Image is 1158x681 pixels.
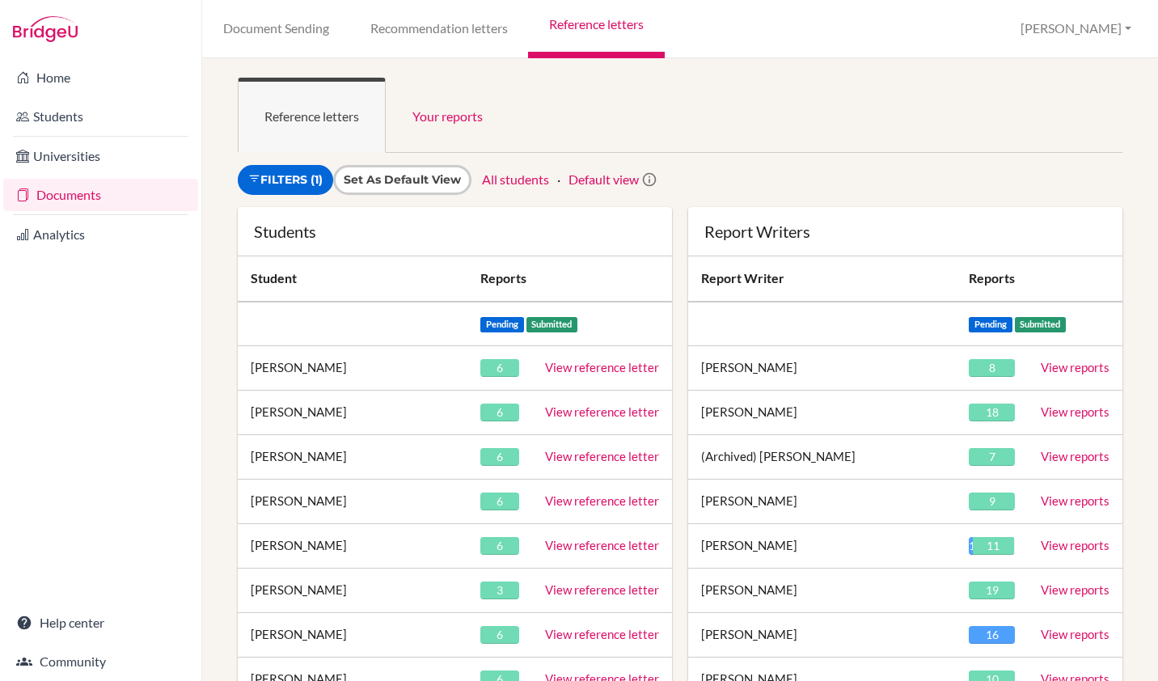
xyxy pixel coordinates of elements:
div: Students [254,223,656,239]
a: Default view [568,171,639,187]
td: [PERSON_NAME] [238,524,467,569]
div: 11 [973,537,1015,555]
td: [PERSON_NAME] [688,569,956,613]
img: Bridge-U [13,16,78,42]
a: Documents [3,179,198,211]
td: [PERSON_NAME] [238,391,467,435]
a: View reports [1041,627,1109,641]
div: 6 [480,493,519,510]
a: Universities [3,140,198,172]
div: Report Writers [704,223,1106,239]
a: Community [3,645,198,678]
th: Report Writer [688,256,956,302]
a: All students [482,171,549,187]
a: Help center [3,607,198,639]
a: View reports [1041,360,1109,374]
td: (Archived) [PERSON_NAME] [688,435,956,480]
a: View reference letter [545,582,659,597]
a: Reference letters [238,78,386,153]
input: Set as default view [344,171,461,188]
div: 6 [480,626,519,644]
td: [PERSON_NAME] [688,524,956,569]
td: [PERSON_NAME] [238,569,467,613]
span: Submitted [526,317,578,332]
div: 19 [969,582,1015,599]
span: Pending [480,317,524,332]
td: [PERSON_NAME] [688,346,956,391]
td: [PERSON_NAME] [238,613,467,658]
div: 9 [969,493,1015,510]
div: 3 [480,582,519,599]
a: Filters (1) [238,165,333,195]
div: 8 [969,359,1015,377]
a: Your reports [386,78,509,153]
div: 6 [480,537,519,555]
a: View reports [1041,449,1109,463]
td: [PERSON_NAME] [238,346,467,391]
div: 6 [480,448,519,466]
th: Reports [956,256,1028,302]
a: Home [3,61,198,94]
a: View reference letter [545,404,659,419]
button: [PERSON_NAME] [1013,14,1139,44]
span: Pending [969,317,1012,332]
th: Reports [467,256,672,302]
td: [PERSON_NAME] [238,435,467,480]
a: View reference letter [545,493,659,508]
div: 6 [480,359,519,377]
a: View reference letter [545,360,659,374]
td: [PERSON_NAME] [688,613,956,658]
div: 18 [969,404,1015,421]
td: [PERSON_NAME] [238,480,467,524]
a: View reference letter [545,538,659,552]
td: [PERSON_NAME] [688,480,956,524]
a: View reports [1041,582,1109,597]
td: [PERSON_NAME] [688,391,956,435]
div: 16 [969,626,1015,644]
a: View reports [1041,404,1109,419]
span: Submitted [1015,317,1067,332]
a: Analytics [3,218,198,251]
a: View reference letter [545,627,659,641]
div: 6 [480,404,519,421]
th: Student [238,256,467,302]
a: View reports [1041,538,1109,552]
div: 7 [969,448,1015,466]
a: Students [3,100,198,133]
a: View reference letter [545,449,659,463]
div: 1 [969,537,973,555]
a: View reports [1041,493,1109,508]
